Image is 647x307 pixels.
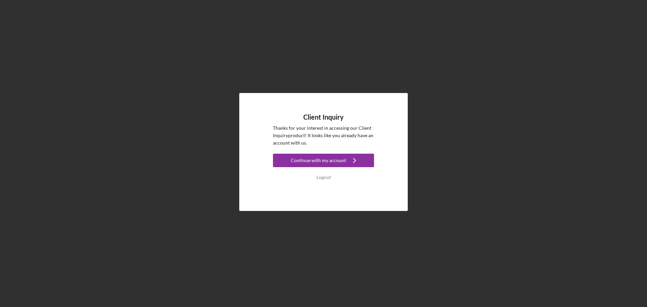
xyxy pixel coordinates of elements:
[273,171,374,184] button: Logout
[303,113,344,121] h4: Client Inquiry
[316,171,331,184] div: Logout
[291,154,346,167] div: Continue with my account
[273,154,374,169] a: Continue with my account
[273,124,374,147] p: Thanks for your interest in accessing our Client Inquiry product! It looks like you already have ...
[273,154,374,167] button: Continue with my account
